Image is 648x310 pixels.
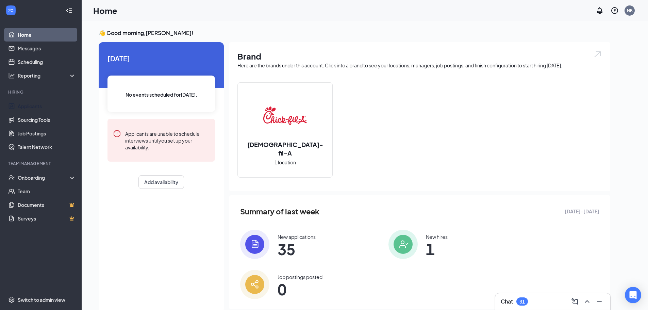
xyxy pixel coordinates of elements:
button: ChevronUp [582,296,593,307]
svg: WorkstreamLogo [7,7,14,14]
a: Team [18,184,76,198]
a: Scheduling [18,55,76,69]
a: DocumentsCrown [18,198,76,212]
div: Hiring [8,89,74,95]
div: Applicants are unable to schedule interviews until you set up your availability. [125,130,210,151]
a: Talent Network [18,140,76,154]
h3: Chat [501,298,513,305]
a: Messages [18,42,76,55]
span: No events scheduled for [DATE] . [126,91,197,98]
svg: Error [113,130,121,138]
span: Summary of last week [240,206,319,217]
svg: ComposeMessage [571,297,579,306]
h1: Brand [237,50,602,62]
svg: ChevronUp [583,297,591,306]
svg: Settings [8,296,15,303]
a: SurveysCrown [18,212,76,225]
a: Applicants [18,99,76,113]
span: 1 [426,243,448,255]
svg: Notifications [596,6,604,15]
button: ComposeMessage [569,296,580,307]
img: icon [240,270,269,299]
a: Home [18,28,76,42]
div: Switch to admin view [18,296,65,303]
div: Onboarding [18,174,70,181]
span: 1 location [275,159,296,166]
div: Open Intercom Messenger [625,287,641,303]
img: Chick-fil-A [263,94,307,137]
span: 0 [278,283,322,295]
span: 35 [278,243,316,255]
span: [DATE] [107,53,215,64]
div: New hires [426,233,448,240]
div: NK [627,7,633,13]
button: Add availability [138,175,184,189]
h2: [DEMOGRAPHIC_DATA]-fil-A [238,140,332,157]
div: New applications [278,233,316,240]
a: Job Postings [18,127,76,140]
span: [DATE] - [DATE] [565,208,599,215]
svg: Collapse [66,7,72,14]
img: open.6027fd2a22e1237b5b06.svg [593,50,602,58]
a: Sourcing Tools [18,113,76,127]
div: 31 [519,299,525,305]
img: icon [240,230,269,259]
div: Reporting [18,72,76,79]
h1: Home [93,5,117,16]
h3: 👋 Good morning, [PERSON_NAME] ! [99,29,610,37]
button: Minimize [594,296,605,307]
div: Here are the brands under this account. Click into a brand to see your locations, managers, job p... [237,62,602,69]
svg: UserCheck [8,174,15,181]
svg: QuestionInfo [611,6,619,15]
svg: Minimize [595,297,603,306]
img: icon [388,230,418,259]
div: Job postings posted [278,274,322,280]
div: Team Management [8,161,74,166]
svg: Analysis [8,72,15,79]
